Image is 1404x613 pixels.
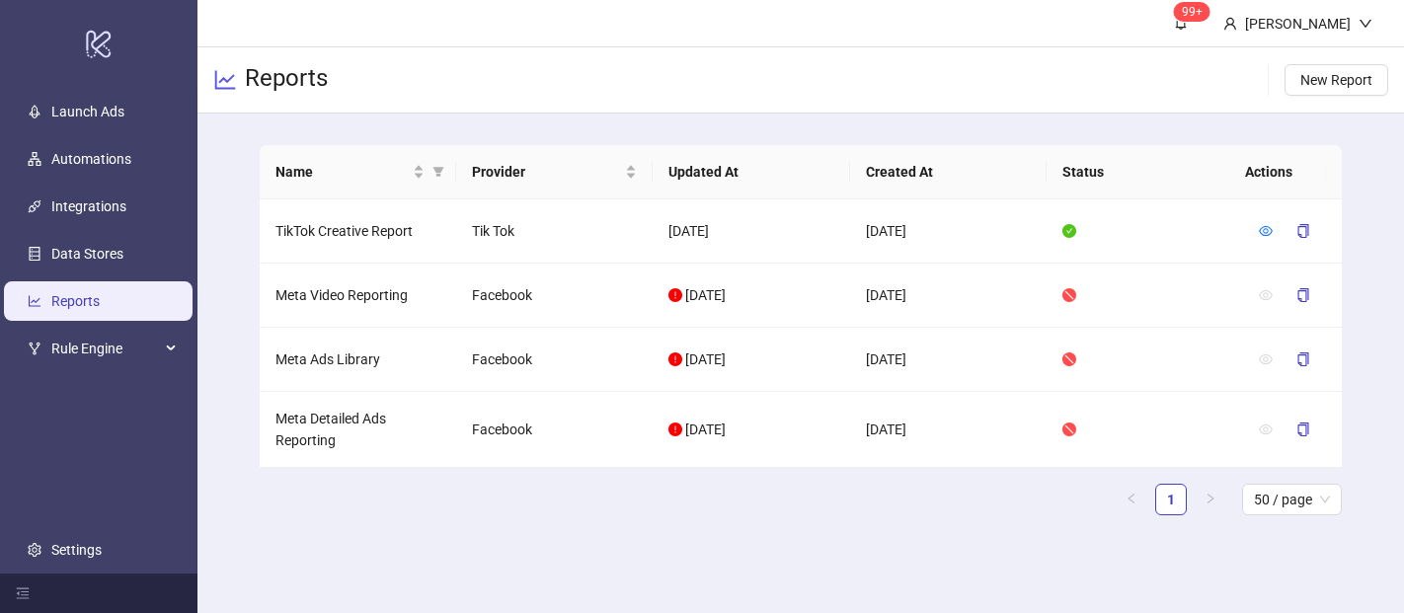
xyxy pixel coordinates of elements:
[1281,215,1326,247] button: copy
[1259,223,1273,239] a: eye
[260,392,456,468] td: Meta Detailed Ads Reporting
[1285,64,1388,96] button: New Report
[1300,72,1372,88] span: New Report
[1296,352,1310,366] span: copy
[1062,422,1076,436] span: stop
[685,287,726,303] span: [DATE]
[51,246,123,262] a: Data Stores
[1296,288,1310,302] span: copy
[1174,16,1188,30] span: bell
[653,199,849,264] td: [DATE]
[850,264,1047,328] td: [DATE]
[456,392,653,468] td: Facebook
[456,264,653,328] td: Facebook
[1281,279,1326,311] button: copy
[51,293,100,309] a: Reports
[1195,484,1226,515] button: right
[429,157,448,187] span: filter
[1259,352,1273,366] span: eye
[850,392,1047,468] td: [DATE]
[1174,2,1210,22] sup: 664
[1156,485,1186,514] a: 1
[653,145,849,199] th: Updated At
[1062,352,1076,366] span: stop
[850,145,1047,199] th: Created At
[1259,224,1273,238] span: eye
[28,342,41,355] span: fork
[1281,414,1326,445] button: copy
[1062,224,1076,238] span: check-circle
[1205,493,1216,504] span: right
[245,63,328,97] h3: Reports
[1259,288,1273,302] span: eye
[668,352,682,366] span: exclamation-circle
[456,328,653,392] td: Facebook
[685,351,726,367] span: [DATE]
[1126,493,1137,504] span: left
[668,288,682,302] span: exclamation-circle
[260,199,456,264] td: TikTok Creative Report
[1116,484,1147,515] li: Previous Page
[51,329,160,368] span: Rule Engine
[1195,484,1226,515] li: Next Page
[16,586,30,600] span: menu-fold
[1359,17,1372,31] span: down
[456,199,653,264] td: Tik Tok
[668,422,682,436] span: exclamation-circle
[1281,344,1326,375] button: copy
[685,421,726,437] span: [DATE]
[275,161,409,183] span: Name
[51,104,124,119] a: Launch Ads
[432,166,444,178] span: filter
[213,68,237,92] span: line-chart
[1259,422,1273,436] span: eye
[260,328,456,392] td: Meta Ads Library
[1062,288,1076,302] span: stop
[1229,145,1328,199] th: Actions
[472,161,621,183] span: Provider
[260,145,456,199] th: Name
[1296,422,1310,436] span: copy
[850,328,1047,392] td: [DATE]
[1237,13,1359,35] div: [PERSON_NAME]
[51,542,102,558] a: Settings
[1116,484,1147,515] button: left
[1254,485,1330,514] span: 50 / page
[1047,145,1243,199] th: Status
[51,198,126,214] a: Integrations
[456,145,653,199] th: Provider
[1223,17,1237,31] span: user
[51,151,131,167] a: Automations
[850,199,1047,264] td: [DATE]
[1296,224,1310,238] span: copy
[1242,484,1342,515] div: Page Size
[1155,484,1187,515] li: 1
[260,264,456,328] td: Meta Video Reporting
